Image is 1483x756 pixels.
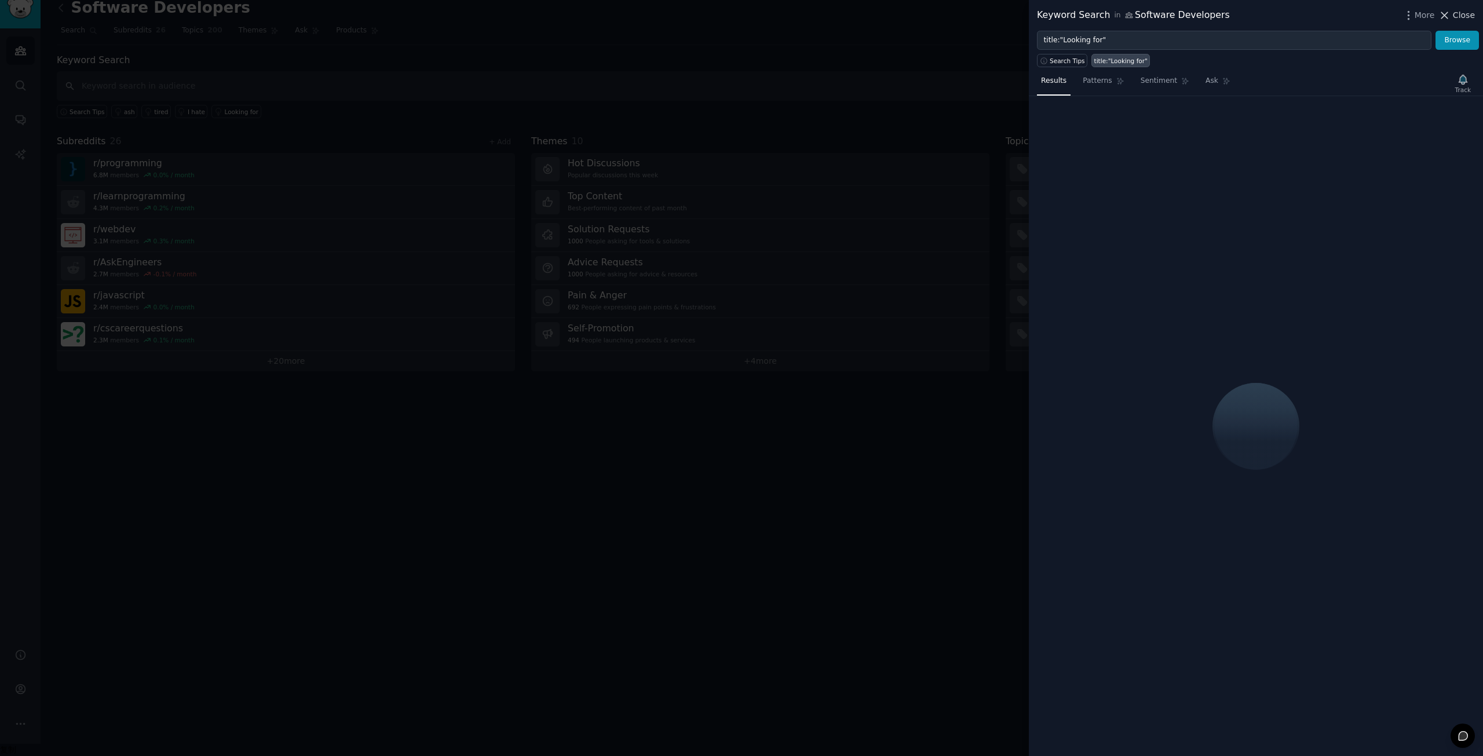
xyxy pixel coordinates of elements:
a: Sentiment [1137,72,1193,96]
span: Patterns [1083,76,1112,86]
span: Sentiment [1141,76,1177,86]
button: Browse [1435,31,1479,50]
a: Results [1037,72,1071,96]
button: Close [1438,9,1475,21]
button: More [1402,9,1435,21]
input: Try a keyword related to your business [1037,31,1431,50]
a: title:"Looking for" [1091,54,1150,67]
span: Results [1041,76,1066,86]
div: title:"Looking for" [1094,57,1148,65]
a: Ask [1201,72,1234,96]
span: in [1114,10,1120,21]
span: More [1415,9,1435,21]
button: Search Tips [1037,54,1087,67]
a: Patterns [1079,72,1128,96]
span: Search Tips [1050,57,1085,65]
div: Keyword Search Software Developers [1037,8,1230,23]
span: Close [1453,9,1475,21]
span: Ask [1206,76,1218,86]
